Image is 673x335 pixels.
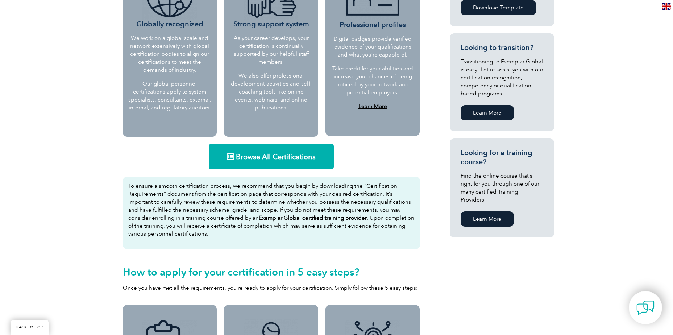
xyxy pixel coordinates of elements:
a: Learn More [461,211,514,227]
p: We work on a global scale and network extensively with global certification bodies to align our c... [128,34,212,74]
p: Transitioning to Exemplar Global is easy! Let us assist you with our certification recognition, c... [461,58,543,98]
a: Browse All Certifications [209,144,334,169]
p: Take credit for your abilities and increase your chances of being noticed by your network and pot... [332,65,414,96]
h2: How to apply for your certification in 5 easy steps? [123,266,420,278]
a: Exemplar Global certified training provider [259,215,367,221]
p: Digital badges provide verified evidence of your qualifications and what you’re capable of. [332,35,414,59]
a: Learn More [461,105,514,120]
a: Learn More [358,103,387,109]
img: contact-chat.png [636,299,655,317]
p: We also offer professional development activities and self-coaching tools like online events, web... [229,72,313,112]
a: BACK TO TOP [11,320,49,335]
p: To ensure a smooth certification process, we recommend that you begin by downloading the “Certifi... [128,182,415,238]
span: Browse All Certifications [236,153,316,160]
h3: Looking for a training course? [461,148,543,166]
p: Find the online course that’s right for you through one of our many certified Training Providers. [461,172,543,204]
h3: Looking to transition? [461,43,543,52]
p: Our global personnel certifications apply to system specialists, consultants, external, internal,... [128,80,212,112]
p: As your career develops, your certification is continually supported by our helpful staff members. [229,34,313,66]
img: en [662,3,671,10]
p: Once you have met all the requirements, you’re ready to apply for your certification. Simply foll... [123,284,420,292]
